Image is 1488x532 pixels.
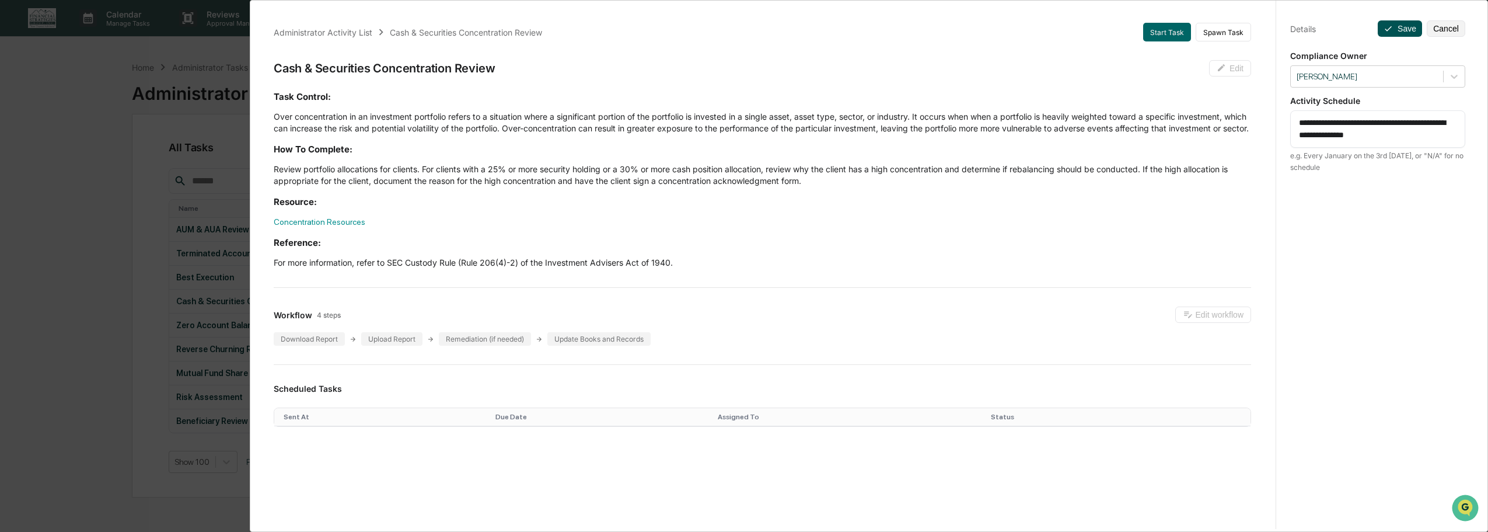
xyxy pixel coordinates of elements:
[40,89,191,101] div: Start new chat
[1451,493,1482,525] iframe: Open customer support
[274,144,352,155] strong: How To Complete:
[274,111,1251,134] p: Over concentration in an investment portfolio refers to a situation where a significant portion o...
[274,217,365,227] a: Concentration Resources
[96,147,145,159] span: Attestations
[991,413,1162,421] div: Toggle SortBy
[82,197,141,207] a: Powered byPylon
[274,384,1251,394] h3: Scheduled Tasks
[12,25,212,43] p: How can we help?
[274,257,1251,269] p: For more information, refer to SEC Custody Rule (Rule 206(4)-2) of the Investment Advisers Act of...
[495,413,708,421] div: Toggle SortBy
[390,27,542,37] div: Cash & Securities Concentration Review
[1290,150,1465,173] div: e.g. Every January on the 3rd [DATE], or "N/A" for no schedule
[1290,96,1465,106] p: Activity Schedule
[198,93,212,107] button: Start new chat
[12,148,21,158] div: 🖐️
[547,332,651,346] div: Update Books and Records
[1143,23,1191,41] button: Start Task
[274,196,317,207] strong: Resource:
[1196,23,1251,41] button: Spawn Task
[23,169,74,181] span: Data Lookup
[12,89,33,110] img: 1746055101610-c473b297-6a78-478c-a979-82029cc54cd1
[1175,307,1251,323] button: Edit workflow
[274,91,331,102] strong: Task Control:
[274,27,372,37] div: Administrator Activity List
[284,413,486,421] div: Toggle SortBy
[7,165,78,186] a: 🔎Data Lookup
[274,310,312,320] span: Workflow
[40,101,148,110] div: We're available if you need us!
[274,237,321,248] strong: Reference:
[361,332,422,346] div: Upload Report
[116,198,141,207] span: Pylon
[274,61,495,75] div: Cash & Securities Concentration Review
[317,311,341,319] span: 4 steps
[23,147,75,159] span: Preclearance
[1290,51,1465,61] p: Compliance Owner
[80,142,149,164] a: 🗄️Attestations
[274,332,345,346] div: Download Report
[1290,24,1316,34] div: Details
[85,148,94,158] div: 🗄️
[718,413,981,421] div: Toggle SortBy
[1378,20,1422,37] button: Save
[274,164,1251,187] p: Review portfolio allocations for clients. For clients with a 25% or more security holding or a 30...
[439,332,531,346] div: Remediation (if needed)
[12,171,21,180] div: 🔎
[1427,20,1465,37] button: Cancel
[7,142,80,164] a: 🖐️Preclearance
[1209,60,1251,77] button: Edit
